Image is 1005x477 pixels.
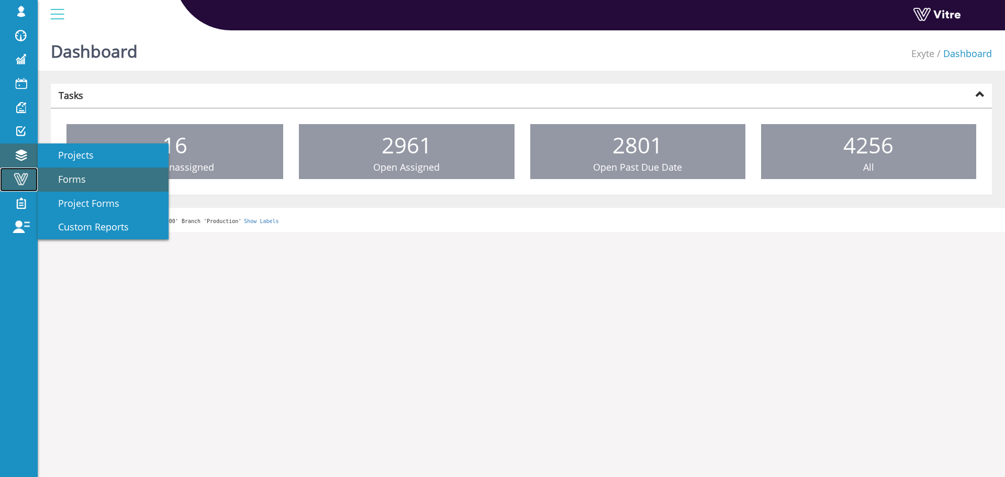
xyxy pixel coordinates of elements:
[136,161,214,173] span: Open Unassigned
[382,130,432,160] span: 2961
[46,197,119,209] span: Project Forms
[38,215,169,239] a: Custom Reports
[934,47,992,61] li: Dashboard
[46,149,94,161] span: Projects
[66,124,283,180] a: 16 Open Unassigned
[162,130,187,160] span: 16
[863,161,874,173] span: All
[46,220,129,233] span: Custom Reports
[530,124,745,180] a: 2801 Open Past Due Date
[911,47,934,60] a: Exyte
[38,168,169,192] a: Forms
[38,143,169,168] a: Projects
[593,161,682,173] span: Open Past Due Date
[843,130,894,160] span: 4256
[38,192,169,216] a: Project Forms
[373,161,440,173] span: Open Assigned
[46,173,86,185] span: Forms
[761,124,976,180] a: 4256 All
[612,130,663,160] span: 2801
[299,124,514,180] a: 2961 Open Assigned
[51,26,138,71] h1: Dashboard
[244,218,278,224] a: Show Labels
[59,89,83,102] strong: Tasks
